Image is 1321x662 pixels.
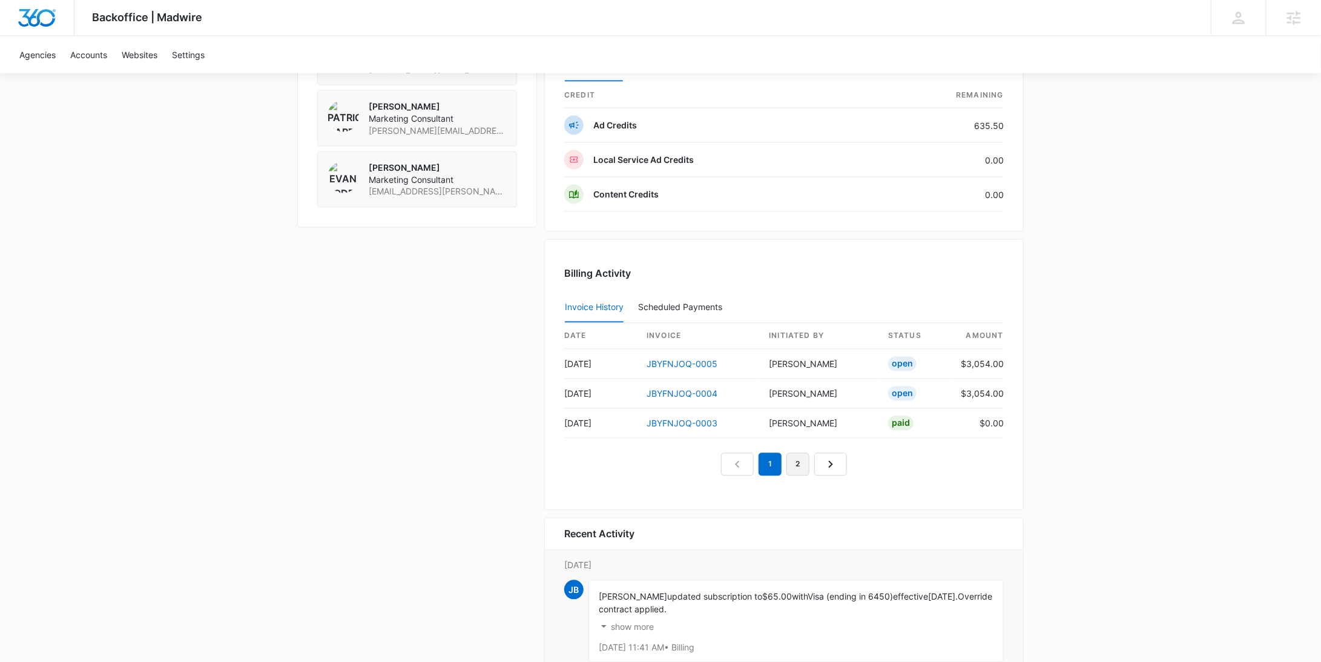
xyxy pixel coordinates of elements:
[951,379,1004,409] td: $3,054.00
[814,453,847,476] a: Next Page
[564,580,584,600] span: JB
[721,453,847,476] nav: Pagination
[875,82,1004,108] th: Remaining
[792,592,808,602] span: with
[875,108,1004,143] td: 635.50
[599,616,654,639] button: show more
[611,623,654,632] p: show more
[564,82,875,108] th: credit
[808,592,893,602] span: Visa (ending in 6450)
[599,644,993,652] p: [DATE] 11:41 AM • Billing
[638,303,727,312] div: Scheduled Payments
[893,592,928,602] span: effective
[951,349,1004,379] td: $3,054.00
[12,36,63,73] a: Agencies
[369,101,507,113] p: [PERSON_NAME]
[564,379,637,409] td: [DATE]
[564,559,1004,572] p: [DATE]
[63,36,114,73] a: Accounts
[786,453,809,476] a: Page 2
[647,389,717,399] a: JBYFNJOQ-0004
[762,592,792,602] span: $65.00
[165,36,212,73] a: Settings
[759,409,878,439] td: [PERSON_NAME]
[759,323,878,349] th: Initiated By
[928,592,958,602] span: [DATE].
[564,266,1004,281] h3: Billing Activity
[369,174,507,186] span: Marketing Consultant
[593,188,659,200] p: Content Credits
[647,419,717,429] a: JBYFNJOQ-0003
[93,11,203,24] span: Backoffice | Madwire
[369,185,507,197] span: [EMAIL_ADDRESS][PERSON_NAME][DOMAIN_NAME]
[369,125,507,137] span: [PERSON_NAME][EMAIL_ADDRESS][PERSON_NAME][DOMAIN_NAME]
[888,386,917,401] div: Open
[114,36,165,73] a: Websites
[951,323,1004,349] th: amount
[564,323,637,349] th: date
[888,357,917,371] div: Open
[875,177,1004,212] td: 0.00
[951,409,1004,439] td: $0.00
[328,162,359,193] img: Evan Rodriguez
[564,527,634,541] h6: Recent Activity
[759,379,878,409] td: [PERSON_NAME]
[888,416,914,431] div: Paid
[369,113,507,125] span: Marketing Consultant
[564,349,637,379] td: [DATE]
[369,162,507,174] p: [PERSON_NAME]
[875,143,1004,177] td: 0.00
[593,119,637,131] p: Ad Credits
[637,323,759,349] th: invoice
[564,409,637,439] td: [DATE]
[878,323,951,349] th: status
[759,453,782,476] em: 1
[565,294,624,323] button: Invoice History
[599,592,667,602] span: [PERSON_NAME]
[647,359,717,369] a: JBYFNJOQ-0005
[667,592,762,602] span: updated subscription to
[759,349,878,379] td: [PERSON_NAME]
[328,101,359,132] img: Patrick Harral
[593,154,694,166] p: Local Service Ad Credits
